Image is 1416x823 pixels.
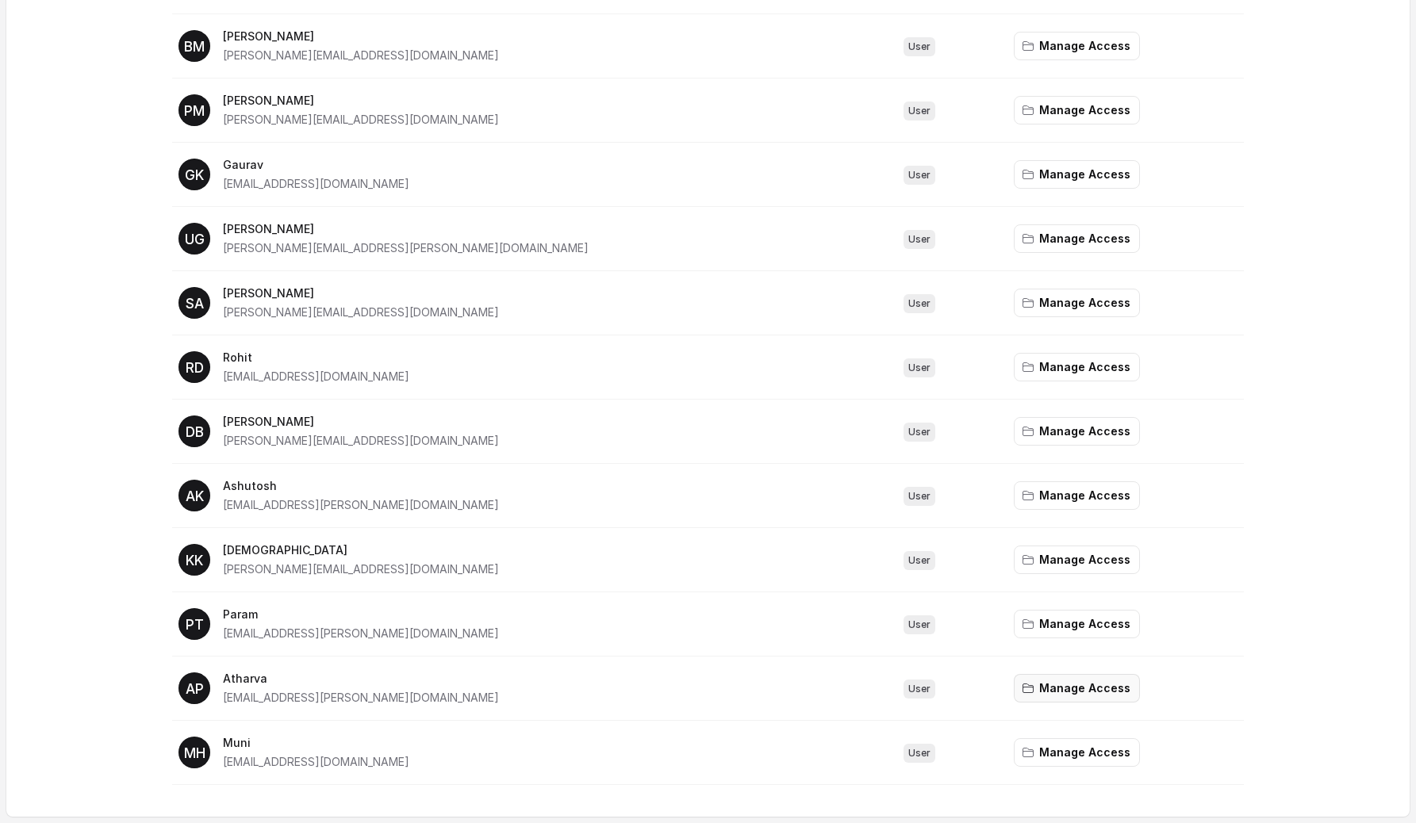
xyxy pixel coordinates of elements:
[223,348,409,367] p: Rohit
[1014,96,1140,124] button: Manage Access
[185,359,203,376] text: RD
[223,477,499,496] p: Ashutosh
[904,679,935,699] span: User
[223,91,499,110] p: [PERSON_NAME]
[184,102,205,119] text: PM
[1014,417,1140,446] button: Manage Access
[1014,610,1140,638] button: Manage Access
[223,541,499,560] p: [DEMOGRAPHIC_DATA]
[904,101,935,121] span: User
[223,177,409,190] span: [EMAIL_ADDRESS][DOMAIN_NAME]
[904,230,935,249] span: User
[184,231,204,247] text: UG
[184,38,205,55] text: BM
[904,423,935,442] span: User
[185,167,204,183] text: GK
[1014,32,1140,60] button: Manage Access
[185,488,203,504] text: AK
[185,616,203,633] text: PT
[223,626,499,640] span: [EMAIL_ADDRESS][PERSON_NAME][DOMAIN_NAME]
[1014,289,1140,317] button: Manage Access
[223,220,589,239] p: [PERSON_NAME]
[223,669,499,688] p: Atharva
[904,551,935,570] span: User
[1014,160,1140,189] button: Manage Access
[223,369,409,383] span: [EMAIL_ADDRESS][DOMAIN_NAME]
[223,562,499,576] span: [PERSON_NAME][EMAIL_ADDRESS][DOMAIN_NAME]
[183,745,205,761] text: MH
[223,155,409,174] p: Gaurav
[904,166,935,185] span: User
[223,305,499,319] span: [PERSON_NAME][EMAIL_ADDRESS][DOMAIN_NAME]
[1014,224,1140,253] button: Manage Access
[185,423,203,440] text: DB
[223,27,499,46] p: [PERSON_NAME]
[223,691,499,704] span: [EMAIL_ADDRESS][PERSON_NAME][DOMAIN_NAME]
[904,358,935,377] span: User
[223,412,499,431] p: [PERSON_NAME]
[1014,545,1140,574] button: Manage Access
[223,733,409,752] p: Muni
[1014,674,1140,702] button: Manage Access
[223,605,499,624] p: Param
[1014,481,1140,510] button: Manage Access
[223,498,499,511] span: [EMAIL_ADDRESS][PERSON_NAME][DOMAIN_NAME]
[185,680,203,697] text: AP
[904,294,935,313] span: User
[904,744,935,763] span: User
[223,755,409,768] span: [EMAIL_ADDRESS][DOMAIN_NAME]
[223,241,589,255] span: [PERSON_NAME][EMAIL_ADDRESS][PERSON_NAME][DOMAIN_NAME]
[1014,353,1140,381] button: Manage Access
[223,113,499,126] span: [PERSON_NAME][EMAIL_ADDRESS][DOMAIN_NAME]
[223,434,499,447] span: [PERSON_NAME][EMAIL_ADDRESS][DOMAIN_NAME]
[1014,738,1140,767] button: Manage Access
[223,284,499,303] p: [PERSON_NAME]
[185,295,203,312] text: SA
[904,615,935,634] span: User
[904,487,935,506] span: User
[223,48,499,62] span: [PERSON_NAME][EMAIL_ADDRESS][DOMAIN_NAME]
[904,37,935,56] span: User
[186,552,203,568] text: KK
